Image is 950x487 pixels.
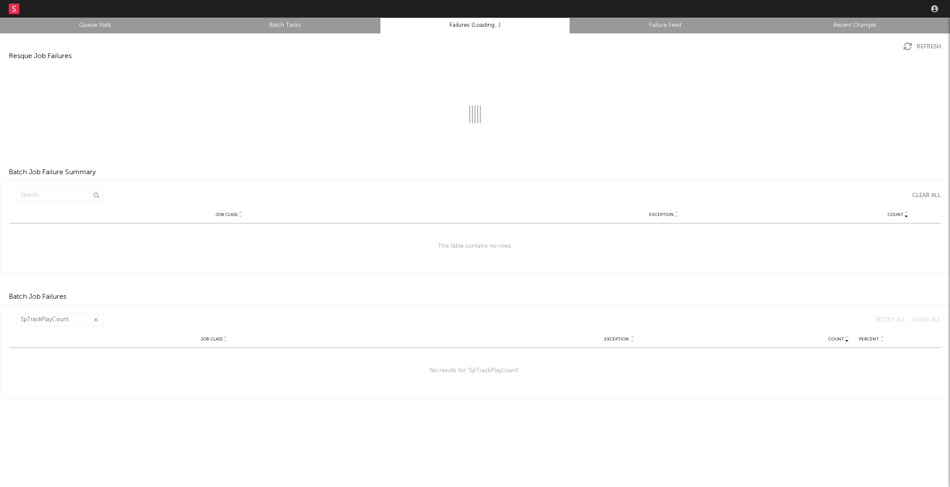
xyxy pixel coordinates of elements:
[16,189,104,201] input: Search...
[859,337,879,342] span: Percent
[906,317,941,323] button: Clear All
[649,212,674,217] span: Exception
[385,20,565,31] a: Failures (Loading...)
[9,292,66,302] div: Batch Job Failures
[765,20,945,31] a: Recent Changes
[906,193,941,198] button: Clear All
[195,20,375,31] a: Batch Tasks
[5,20,185,31] a: Queue Stats
[9,348,941,394] div: No results for " SpTrackPlayCount ".
[912,317,941,323] div: Clear All
[604,337,629,342] span: Exception
[877,317,906,323] div: Retry All
[903,42,941,51] button: Refresh
[828,337,844,342] span: Count
[216,212,237,217] span: Job Class
[912,193,941,198] div: Clear All
[9,223,941,269] div: This table contains no rows.
[201,337,223,342] span: Job Class
[870,317,906,323] button: Retry All
[9,167,96,178] div: Batch Job Failure Summary
[575,20,755,31] a: Failure Feed
[9,51,72,62] div: Resque Job Failures
[16,314,104,326] input: Search...
[888,212,903,217] span: Count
